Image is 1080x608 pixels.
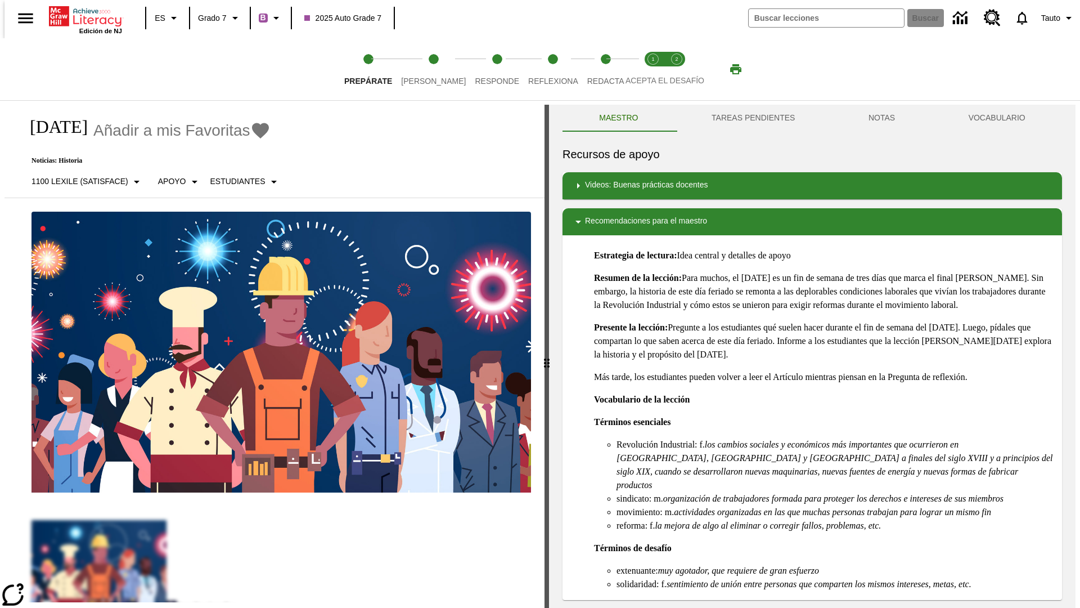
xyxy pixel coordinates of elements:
div: reading [4,105,544,602]
span: B [260,11,266,25]
button: Reflexiona step 4 of 5 [519,38,587,100]
button: Seleccionar estudiante [206,172,285,192]
button: Seleccione Lexile, 1100 Lexile (Satisface) [27,172,148,192]
span: Edición de NJ [79,28,122,34]
em: muy agotador, que requiere de gran esfuerzo [658,566,819,575]
img: una pancarta con fondo azul muestra la ilustración de una fila de diferentes hombres y mujeres co... [31,212,531,493]
button: Imprimir [718,59,754,79]
span: Grado 7 [198,12,227,24]
p: 1100 Lexile (Satisface) [31,176,128,187]
div: Pulsa la tecla de intro o la barra espaciadora y luego presiona las flechas de derecha e izquierd... [544,105,549,608]
button: Responde step 3 of 5 [466,38,528,100]
strong: Términos esenciales [594,417,670,427]
button: Redacta step 5 of 5 [578,38,633,100]
strong: Presente la lección: [594,323,668,332]
button: Acepta el desafío contesta step 2 of 2 [660,38,693,100]
h1: [DATE] [18,117,88,137]
button: Perfil/Configuración [1037,8,1080,28]
em: sentimiento de unión entre personas que comparten los mismos intereses, metas, etc. [667,579,971,589]
li: reforma: f. [616,519,1053,533]
li: movimiento: m. [616,506,1053,519]
em: organización de trabajadores formada para proteger los derechos e intereses de sus miembros [663,494,1003,503]
div: activity [549,105,1075,608]
button: Boost El color de la clase es morado/púrpura. Cambiar el color de la clase. [254,8,287,28]
button: Lee step 2 of 5 [392,38,475,100]
a: Notificaciones [1007,3,1037,33]
button: Tipo de apoyo, Apoyo [154,172,206,192]
button: VOCABULARIO [931,105,1062,132]
text: 2 [675,56,678,62]
button: Añadir a mis Favoritas - Día del Trabajo [93,120,271,140]
p: Recomendaciones para el maestro [585,215,707,229]
span: Tauto [1041,12,1060,24]
button: Maestro [562,105,675,132]
span: 2025 Auto Grade 7 [304,12,382,24]
strong: Términos de desafío [594,543,672,553]
div: Instructional Panel Tabs [562,105,1062,132]
span: [PERSON_NAME] [401,77,466,86]
li: Revolución Industrial: f. [616,438,1053,492]
span: Reflexiona [528,77,578,86]
p: Apoyo [158,176,186,187]
em: los cambios sociales y económicos más importantes que ocurrieron en [GEOGRAPHIC_DATA], [GEOGRAPHI... [616,440,1052,490]
li: sindicato: m. [616,492,1053,506]
h6: Recursos de apoyo [562,145,1062,163]
button: Grado: Grado 7, Elige un grado [193,8,246,28]
a: Centro de información [946,3,977,34]
button: Lenguaje: ES, Selecciona un idioma [150,8,186,28]
a: Centro de recursos, Se abrirá en una pestaña nueva. [977,3,1007,33]
div: Recomendaciones para el maestro [562,208,1062,235]
button: Prepárate step 1 of 5 [335,38,401,100]
span: Añadir a mis Favoritas [93,122,250,140]
button: Abrir el menú lateral [9,2,42,35]
p: Noticias: Historia [18,157,285,165]
p: Más tarde, los estudiantes pueden volver a leer el Artículo mientras piensan en la Pregunta de re... [594,370,1053,384]
span: Prepárate [344,77,392,86]
span: ES [155,12,165,24]
span: Responde [475,77,519,86]
input: Buscar campo [749,9,904,27]
em: actividades organizadas en las que muchas personas trabajan para lograr un mismo fin [674,507,991,517]
span: Redacta [587,77,624,86]
span: ACEPTA EL DESAFÍO [625,76,704,85]
p: Pregunte a los estudiantes qué suelen hacer durante el fin de semana del [DATE]. Luego, pídales q... [594,321,1053,361]
em: la mejora de algo al eliminar o corregir fallos, problemas, etc. [655,521,881,530]
p: Para muchos, el [DATE] es un fin de semana de tres días que marca el final [PERSON_NAME]. Sin emb... [594,271,1053,312]
strong: Estrategia de lectura: [594,251,677,260]
strong: Resumen de la lección: [594,273,682,283]
button: NOTAS [832,105,932,132]
p: Idea central y detalles de apoyo [594,249,1053,262]
p: Videos: Buenas prácticas docentes [585,179,708,193]
button: TAREAS PENDIENTES [675,105,832,132]
li: extenuante: [616,564,1053,578]
li: solidaridad: f. [616,578,1053,591]
strong: Vocabulario de la lección [594,395,690,404]
div: Videos: Buenas prácticas docentes [562,172,1062,199]
p: Estudiantes [210,176,265,187]
button: Acepta el desafío lee step 1 of 2 [637,38,669,100]
text: 1 [651,56,654,62]
div: Portada [49,4,122,34]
